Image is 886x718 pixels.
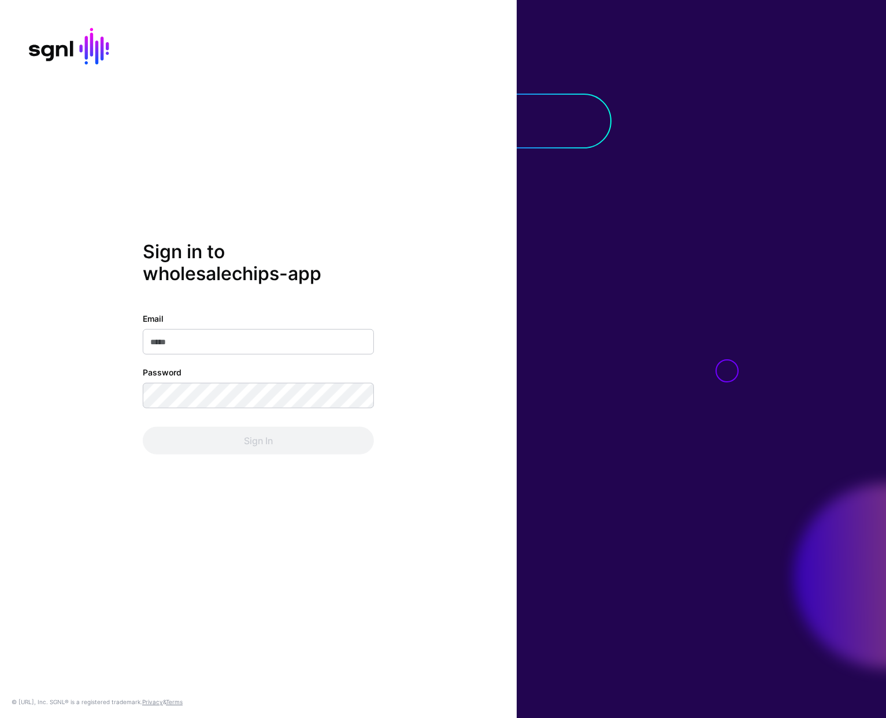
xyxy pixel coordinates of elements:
[143,366,181,378] label: Password
[166,698,183,705] a: Terms
[142,698,163,705] a: Privacy
[143,313,164,325] label: Email
[12,697,183,706] div: © [URL], Inc. SGNL® is a registered trademark. &
[143,240,374,285] h2: Sign in to wholesalechips-app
